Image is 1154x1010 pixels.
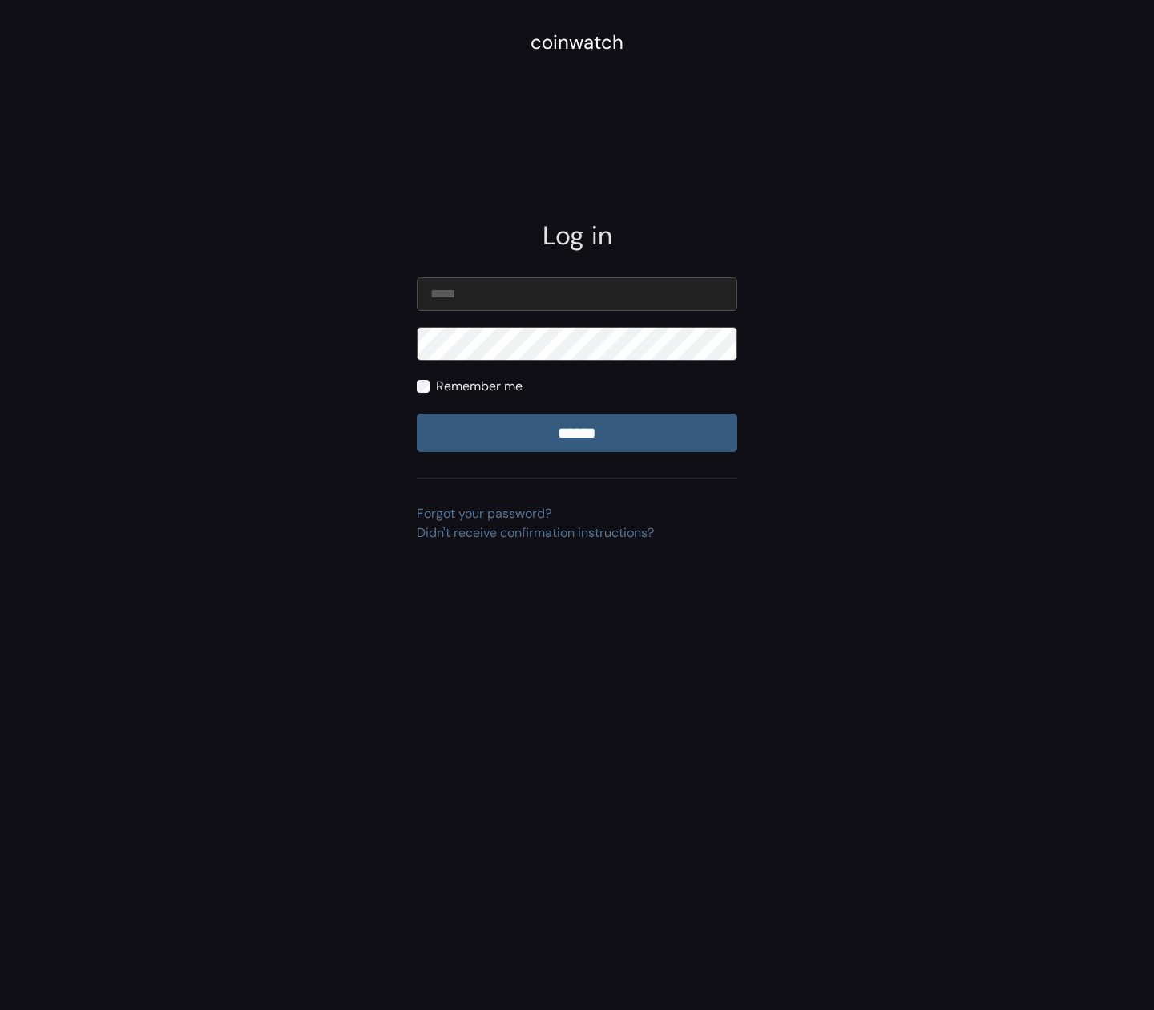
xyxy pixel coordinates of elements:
a: coinwatch [531,36,623,53]
a: Didn't receive confirmation instructions? [417,524,654,541]
a: Forgot your password? [417,505,551,522]
label: Remember me [436,377,523,396]
div: coinwatch [531,28,623,57]
h2: Log in [417,220,737,251]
